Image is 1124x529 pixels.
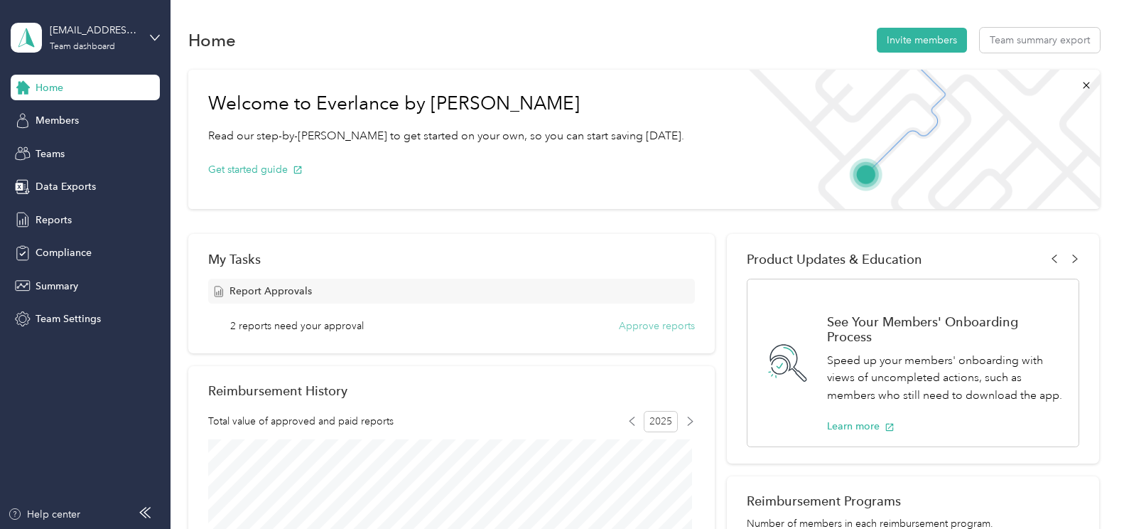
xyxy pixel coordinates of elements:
span: Summary [36,279,78,294]
span: Data Exports [36,179,96,194]
h1: Home [188,33,236,48]
h2: Reimbursement Programs [747,493,1079,508]
div: [EMAIL_ADDRESS][DOMAIN_NAME] [50,23,139,38]
span: Team Settings [36,311,101,326]
button: Help center [8,507,80,522]
span: Compliance [36,245,92,260]
span: Teams [36,146,65,161]
h2: Reimbursement History [208,383,347,398]
button: Approve reports [619,319,695,333]
p: Speed up your members' onboarding with views of uncompleted actions, such as members who still ne... [827,352,1064,405]
button: Get started guide [208,162,303,177]
div: Team dashboard [50,43,115,51]
img: Welcome to everlance [735,70,1099,209]
span: 2 reports need your approval [230,319,364,333]
button: Team summary export [980,28,1100,53]
span: 2025 [644,411,678,432]
span: Home [36,80,63,95]
div: My Tasks [208,252,695,267]
span: Report Approvals [229,284,312,299]
h1: See Your Members' Onboarding Process [827,314,1064,344]
span: Members [36,113,79,128]
button: Learn more [827,419,895,434]
p: Read our step-by-[PERSON_NAME] to get started on your own, so you can start saving [DATE]. [208,127,684,145]
h1: Welcome to Everlance by [PERSON_NAME] [208,92,684,115]
button: Invite members [877,28,967,53]
span: Product Updates & Education [747,252,922,267]
iframe: Everlance-gr Chat Button Frame [1044,449,1124,529]
span: Total value of approved and paid reports [208,414,394,429]
span: Reports [36,213,72,228]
